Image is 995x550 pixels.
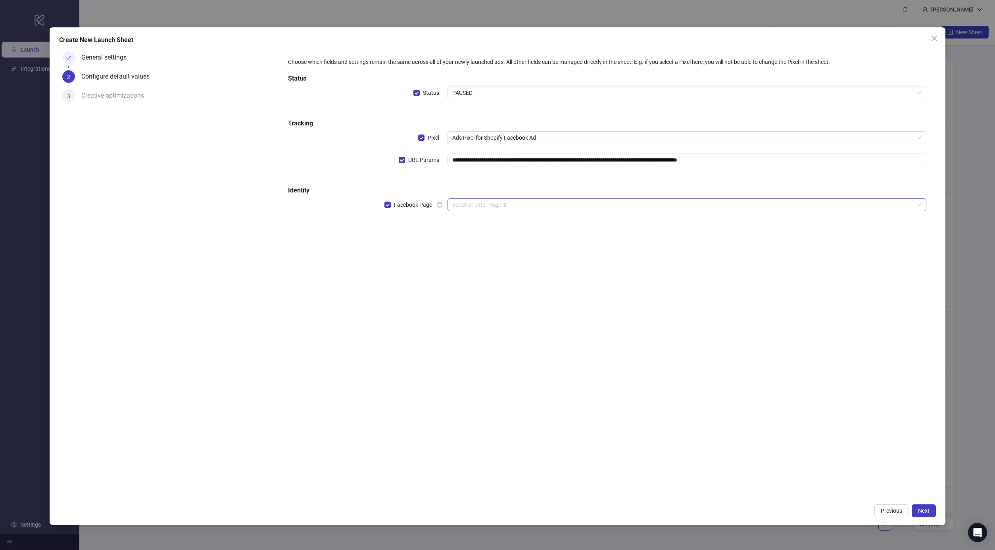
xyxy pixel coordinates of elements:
div: General settings [81,51,133,64]
div: Choose which fields and settings remain the same across all of your newly launched ads. All other... [288,58,926,66]
span: Facebook Page [391,200,435,209]
span: 3 [67,93,70,99]
span: close [931,35,937,42]
span: 2 [67,74,70,80]
span: URL Params [405,156,442,164]
div: Open Intercom Messenger [968,523,987,542]
span: Next [918,508,930,514]
span: PAUSED [452,87,922,99]
span: Status [420,88,442,97]
span: Previous [881,508,902,514]
span: check [66,55,71,61]
span: Ads Pixel for Shopify Facebook Ad [452,132,922,144]
div: Create New Launch Sheet [59,35,935,45]
h5: Identity [288,186,926,195]
h5: Tracking [288,119,926,128]
h5: Status [288,74,926,83]
button: Next [912,504,936,517]
button: Previous [874,504,909,517]
div: Configure default values [81,70,156,83]
span: Pixel [425,133,442,142]
div: Creative optimizations [81,89,150,102]
button: Close [928,32,941,45]
span: question-circle [437,202,442,208]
